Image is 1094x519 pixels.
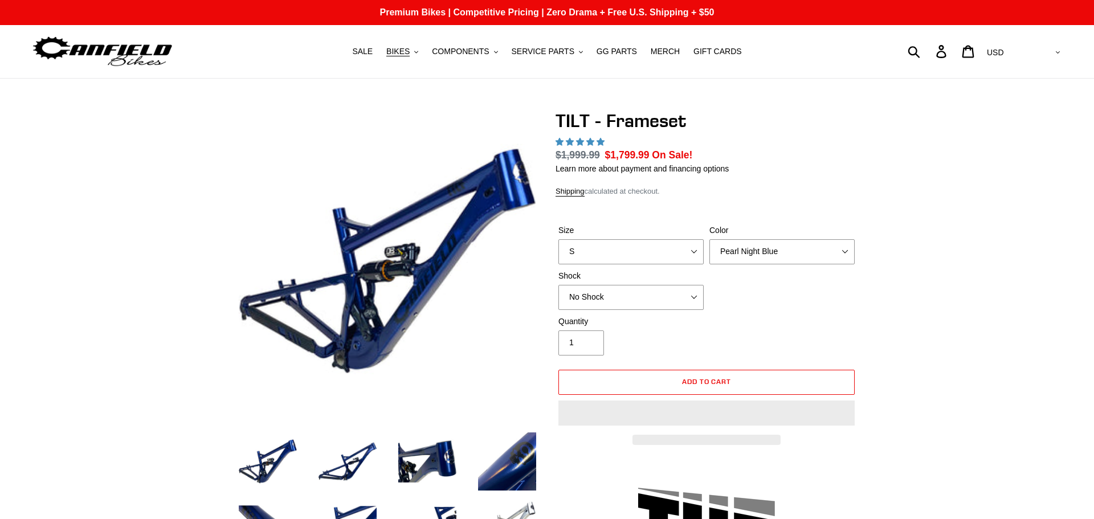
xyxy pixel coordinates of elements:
[709,224,855,236] label: Color
[432,47,489,56] span: COMPONENTS
[556,187,585,197] a: Shipping
[597,47,637,56] span: GG PARTS
[239,112,536,410] img: TILT - Frameset
[693,47,742,56] span: GIFT CARDS
[652,148,692,162] span: On Sale!
[688,44,748,59] a: GIFT CARDS
[556,110,858,132] h1: TILT - Frameset
[316,430,379,493] img: Load image into Gallery viewer, TILT - Frameset
[476,430,538,493] img: Load image into Gallery viewer, TILT - Frameset
[558,316,704,328] label: Quantity
[505,44,588,59] button: SERVICE PARTS
[558,270,704,282] label: Shock
[651,47,680,56] span: MERCH
[682,377,732,386] span: Add to cart
[381,44,424,59] button: BIKES
[556,149,600,161] s: $1,999.99
[556,164,729,173] a: Learn more about payment and financing options
[591,44,643,59] a: GG PARTS
[605,149,650,161] span: $1,799.99
[558,224,704,236] label: Size
[346,44,378,59] a: SALE
[426,44,503,59] button: COMPONENTS
[236,430,299,493] img: Load image into Gallery viewer, TILT - Frameset
[914,39,943,64] input: Search
[396,430,459,493] img: Load image into Gallery viewer, TILT - Frameset
[556,137,607,146] span: 5.00 stars
[645,44,685,59] a: MERCH
[352,47,373,56] span: SALE
[558,370,855,395] button: Add to cart
[386,47,410,56] span: BIKES
[556,186,858,197] div: calculated at checkout.
[31,34,174,70] img: Canfield Bikes
[511,47,574,56] span: SERVICE PARTS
